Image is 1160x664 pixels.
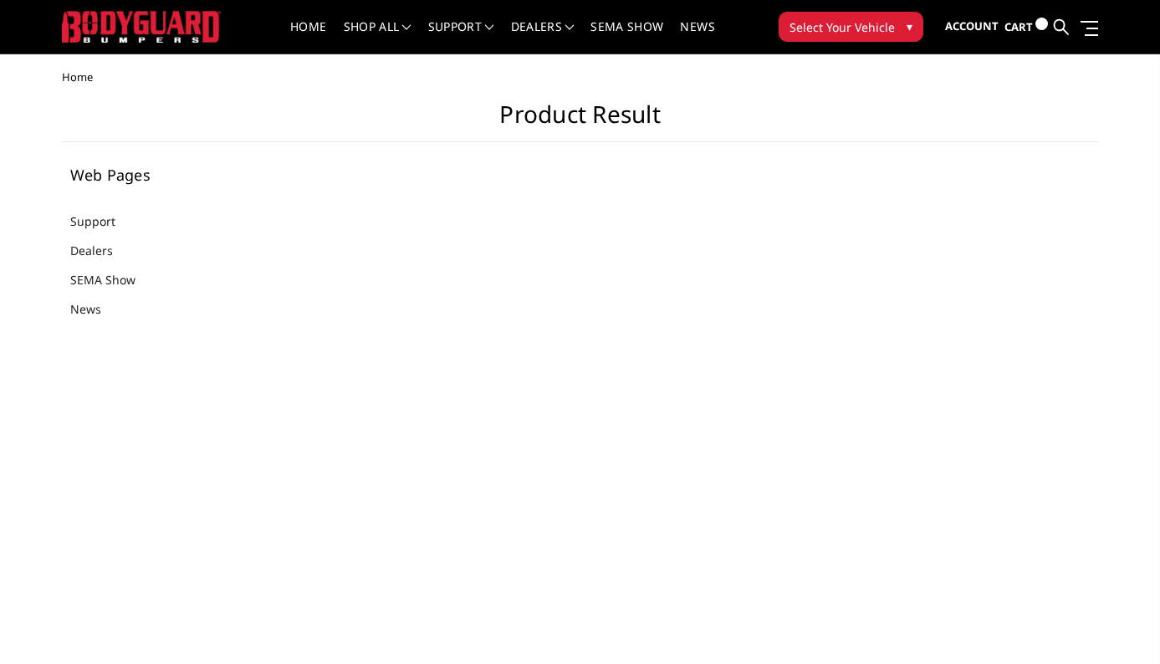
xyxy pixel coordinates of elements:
[680,21,714,54] a: News
[70,212,136,230] a: Support
[945,18,999,33] span: Account
[907,18,912,35] span: ▾
[590,21,663,54] a: SEMA Show
[344,21,411,54] a: shop all
[779,12,923,42] button: Select Your Vehicle
[70,242,134,259] a: Dealers
[70,271,156,289] a: SEMA Show
[62,100,1099,142] h1: Product Result
[70,300,122,318] a: News
[62,69,93,84] span: Home
[62,11,221,42] img: BODYGUARD BUMPERS
[70,167,251,182] h5: Web Pages
[1004,19,1033,34] span: Cart
[1004,4,1048,50] a: Cart
[428,21,494,54] a: Support
[945,4,999,49] a: Account
[290,21,326,54] a: Home
[790,18,895,36] span: Select Your Vehicle
[511,21,575,54] a: Dealers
